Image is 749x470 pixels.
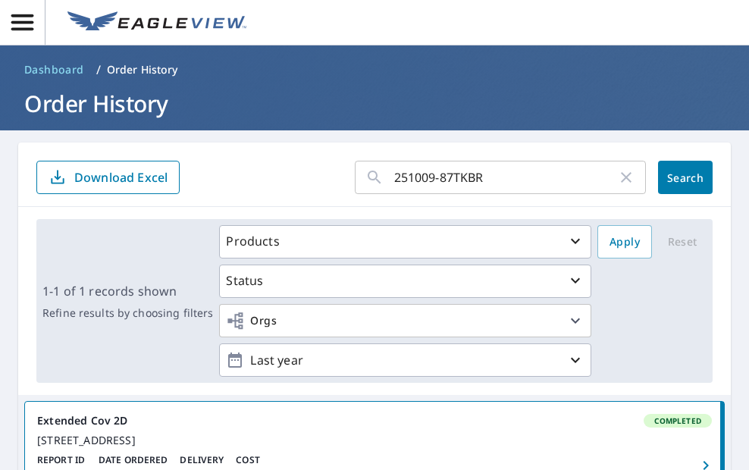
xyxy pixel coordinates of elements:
[58,2,255,43] a: EV Logo
[236,453,270,467] p: Cost
[180,453,224,467] p: Delivery
[37,414,712,428] div: Extended Cov 2D
[658,161,713,194] button: Search
[24,62,84,77] span: Dashboard
[99,453,168,467] p: Date Ordered
[219,225,591,258] button: Products
[226,312,277,331] span: Orgs
[670,171,700,185] span: Search
[67,11,246,34] img: EV Logo
[96,61,101,79] li: /
[226,232,279,250] p: Products
[37,453,86,467] p: Report ID
[219,304,591,337] button: Orgs
[226,271,263,290] p: Status
[597,225,652,258] button: Apply
[36,161,180,194] button: Download Excel
[219,343,591,377] button: Last year
[74,169,168,186] p: Download Excel
[219,265,591,298] button: Status
[18,58,731,82] nav: breadcrumb
[394,156,617,199] input: Address, Report #, Claim ID, etc.
[42,282,213,300] p: 1-1 of 1 records shown
[645,415,710,426] span: Completed
[18,88,731,119] h1: Order History
[37,434,712,447] div: [STREET_ADDRESS]
[42,306,213,320] p: Refine results by choosing filters
[610,233,640,252] span: Apply
[18,58,90,82] a: Dashboard
[244,347,566,374] p: Last year
[107,62,178,77] p: Order History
